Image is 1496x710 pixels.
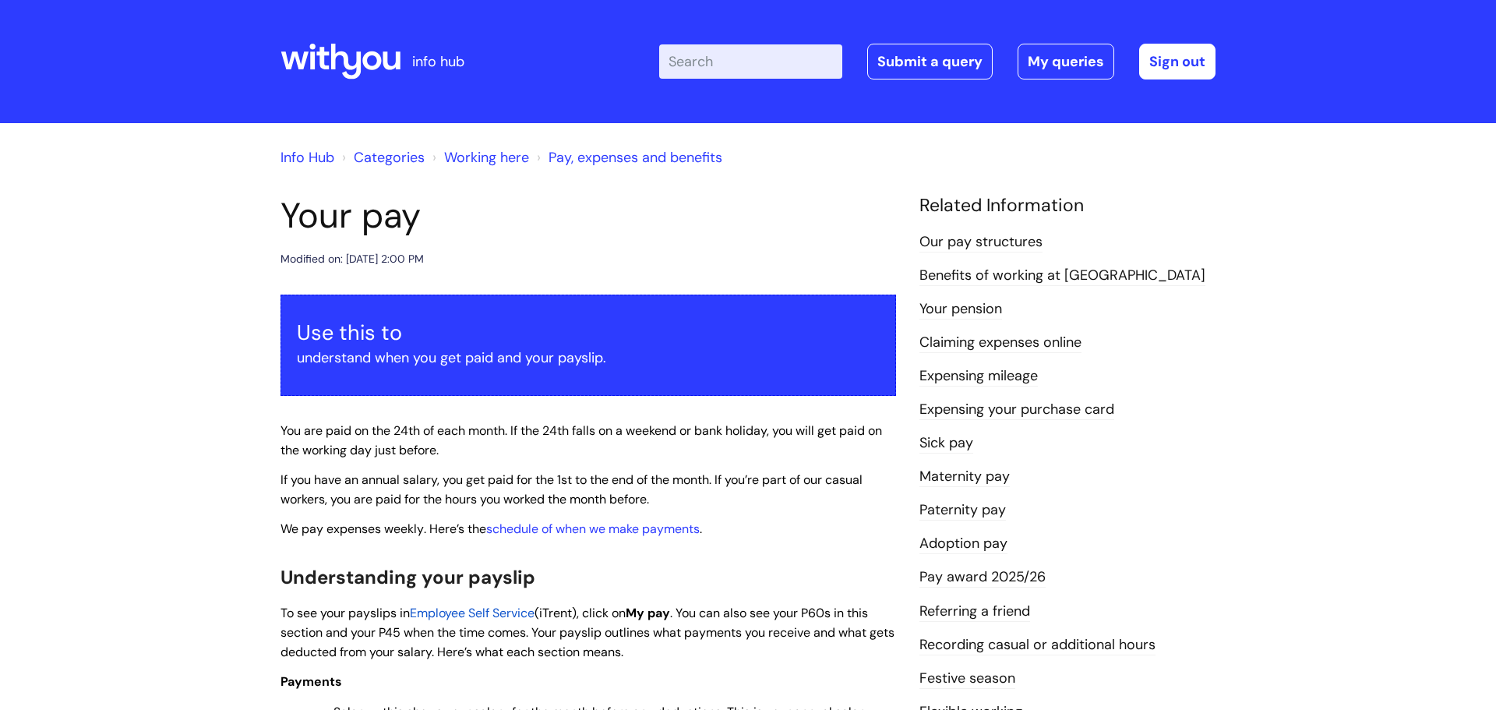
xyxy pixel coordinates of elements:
[919,400,1114,420] a: Expensing your purchase card
[919,500,1006,521] a: Paternity pay
[297,345,880,370] p: understand when you get paid and your payslip.
[919,195,1215,217] h4: Related Information
[533,145,722,170] li: Pay, expenses and benefits
[338,145,425,170] li: Solution home
[919,232,1043,253] a: Our pay structures
[280,605,410,621] span: To see your payslips in
[280,673,342,690] span: Payments
[280,605,894,660] span: . You can also see your P60s in this section and your P45 when the time comes. Your payslip outli...
[919,333,1081,353] a: Claiming expenses online
[919,366,1038,387] a: Expensing mileage
[412,49,464,74] p: info hub
[867,44,993,79] a: Submit a query
[535,605,626,621] span: (iTrent), click on
[280,521,702,537] span: . Here’s the .
[919,299,1002,320] a: Your pension
[280,565,535,589] span: Understanding your payslip
[549,148,722,167] a: Pay, expenses and benefits
[429,145,529,170] li: Working here
[1018,44,1114,79] a: My queries
[919,534,1007,554] a: Adoption pay
[919,635,1156,655] a: Recording casual or additional hours
[280,521,424,537] span: We pay expenses weekly
[919,669,1015,689] a: Festive season
[659,44,1215,79] div: | -
[919,433,973,454] a: Sick pay
[297,320,880,345] h3: Use this to
[280,195,896,237] h1: Your pay
[919,266,1205,286] a: Benefits of working at [GEOGRAPHIC_DATA]
[410,605,535,621] a: Employee Self Service
[444,148,529,167] a: Working here
[659,44,842,79] input: Search
[626,605,670,621] span: My pay
[280,148,334,167] a: Info Hub
[1139,44,1215,79] a: Sign out
[280,472,863,507] span: If you have an annual salary, you get paid for the 1st to the end of the month. If you’re part of...
[354,148,425,167] a: Categories
[280,422,882,458] span: You are paid on the 24th of each month. If the 24th falls on a weekend or bank holiday, you will ...
[486,521,700,537] a: schedule of when we make payments
[919,602,1030,622] a: Referring a friend
[919,567,1046,588] a: Pay award 2025/26
[919,467,1010,487] a: Maternity pay
[280,249,424,269] div: Modified on: [DATE] 2:00 PM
